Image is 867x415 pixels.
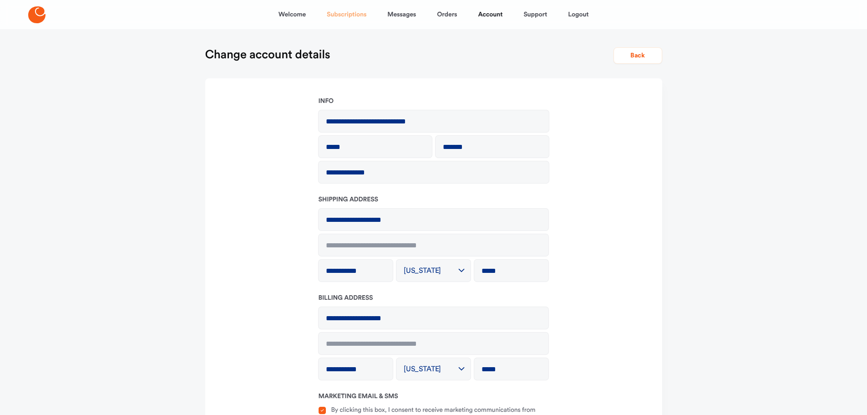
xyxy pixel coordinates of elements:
h2: Shipping address [319,195,549,204]
a: Welcome [279,4,306,26]
a: Account [478,4,502,26]
a: Messages [387,4,416,26]
a: Subscriptions [327,4,366,26]
h2: Marketing Email & SMS [319,392,549,401]
h2: Info [319,97,549,106]
a: Support [523,4,547,26]
h2: Billing address [319,293,549,302]
button: Back [613,47,662,64]
a: Logout [568,4,588,26]
h1: Change account details [205,47,330,62]
a: Orders [437,4,457,26]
